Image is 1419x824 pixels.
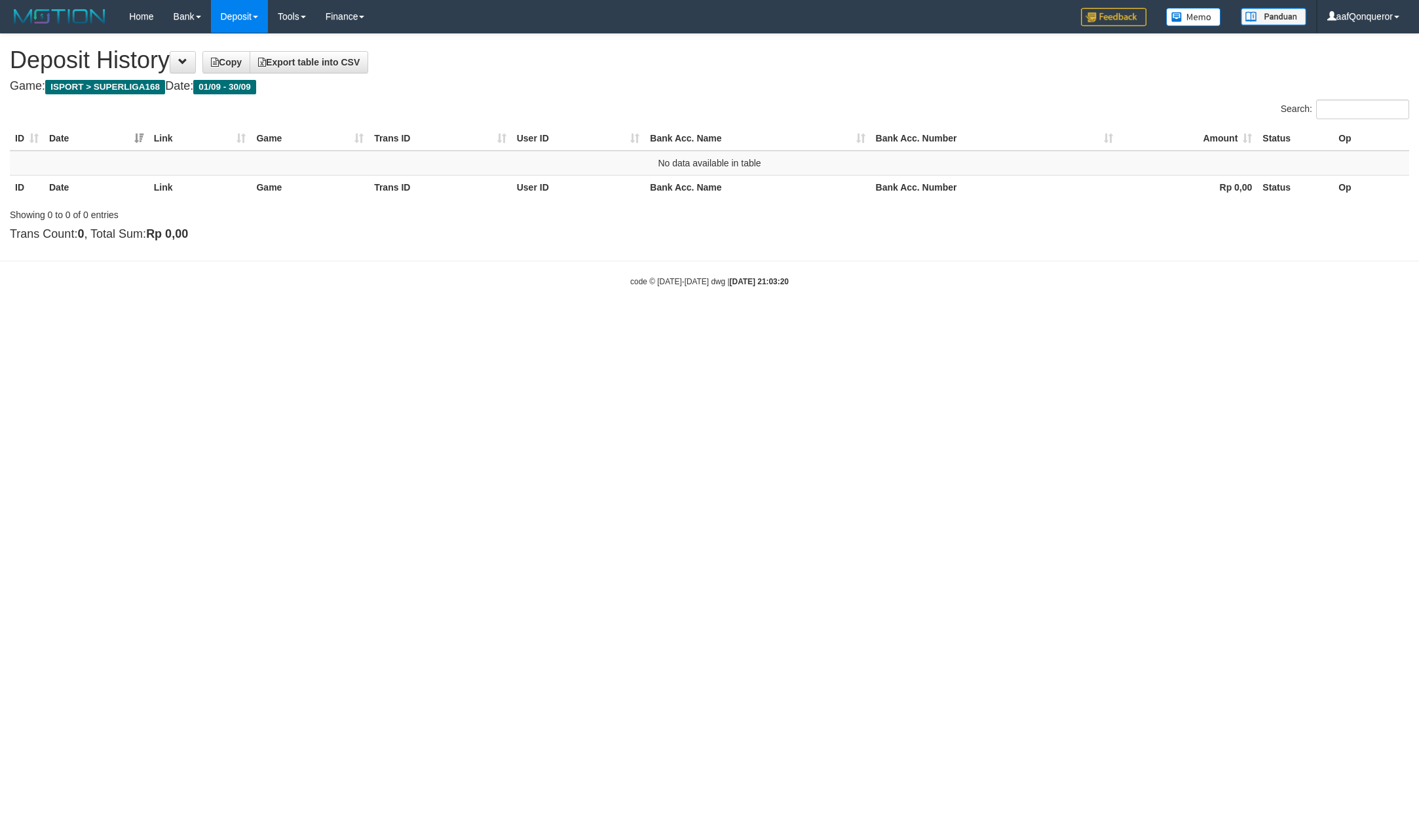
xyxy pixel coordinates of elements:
[512,126,645,151] th: User ID: activate to sort column ascending
[1257,126,1333,151] th: Status
[258,57,360,67] span: Export table into CSV
[10,47,1409,73] h1: Deposit History
[149,175,252,199] th: Link
[1257,175,1333,199] th: Status
[250,51,368,73] a: Export table into CSV
[10,203,582,221] div: Showing 0 to 0 of 0 entries
[512,175,645,199] th: User ID
[730,277,789,286] strong: [DATE] 21:03:20
[44,175,149,199] th: Date
[10,80,1409,93] h4: Game: Date:
[1316,100,1409,119] input: Search:
[77,227,84,240] strong: 0
[10,126,44,151] th: ID: activate to sort column ascending
[1333,126,1409,151] th: Op
[871,175,1118,199] th: Bank Acc. Number
[146,227,188,240] strong: Rp 0,00
[645,126,870,151] th: Bank Acc. Name: activate to sort column ascending
[1220,182,1253,193] strong: Rp 0,00
[630,277,789,286] small: code © [DATE]-[DATE] dwg |
[369,175,512,199] th: Trans ID
[1166,8,1221,26] img: Button%20Memo.svg
[193,80,256,94] span: 01/09 - 30/09
[1118,126,1258,151] th: Amount: activate to sort column ascending
[10,228,1409,241] h4: Trans Count: , Total Sum:
[1081,8,1146,26] img: Feedback.jpg
[202,51,250,73] a: Copy
[1241,8,1306,26] img: panduan.png
[1333,175,1409,199] th: Op
[10,151,1409,176] td: No data available in table
[251,175,369,199] th: Game
[10,175,44,199] th: ID
[871,126,1118,151] th: Bank Acc. Number: activate to sort column ascending
[45,80,165,94] span: ISPORT > SUPERLIGA168
[211,57,242,67] span: Copy
[645,175,870,199] th: Bank Acc. Name
[369,126,512,151] th: Trans ID: activate to sort column ascending
[1281,100,1409,119] label: Search:
[149,126,252,151] th: Link: activate to sort column ascending
[44,126,149,151] th: Date: activate to sort column ascending
[10,7,109,26] img: MOTION_logo.png
[251,126,369,151] th: Game: activate to sort column ascending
